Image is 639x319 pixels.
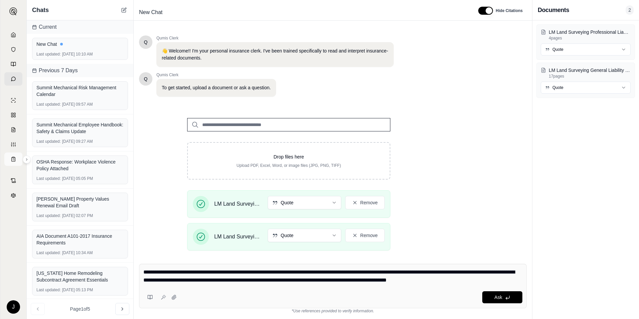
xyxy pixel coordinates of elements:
[538,5,569,15] h3: Documents
[144,76,148,82] span: Hello
[36,270,124,283] div: [US_STATE] Home Remodeling Subcontract Agreement Essentials
[70,306,90,312] span: Page 1 of 5
[36,196,124,209] div: [PERSON_NAME] Property Values Renewal Email Draft
[4,43,22,56] a: Documents Vault
[36,233,124,246] div: AIA Document A101-2017 Insurance Requirements
[32,5,49,15] span: Chats
[23,155,31,164] button: Expand sidebar
[36,287,61,293] span: Last updated:
[162,84,271,91] p: To get started, upload a document or ask a question.
[36,41,124,47] div: New Chat
[4,174,22,187] a: Contract Analysis
[36,213,124,218] div: [DATE] 02:07 PM
[4,189,22,202] a: Legal Search Engine
[36,250,124,255] div: [DATE] 10:34 AM
[36,287,124,293] div: [DATE] 05:13 PM
[36,176,61,181] span: Last updated:
[120,6,128,14] button: New Chat
[36,139,124,144] div: [DATE] 09:27 AM
[345,229,385,242] button: Remove
[36,176,124,181] div: [DATE] 05:05 PM
[4,58,22,71] a: Prompt Library
[36,121,124,135] div: Summit Mechanical Employee Handbook: Safety & Claims Update
[549,29,631,35] p: LM Land Surveying Professional Liability.PDF
[156,35,394,41] span: Qumis Clerk
[136,7,165,18] span: New Chat
[199,153,379,160] p: Drop files here
[156,72,276,78] span: Qumis Clerk
[541,67,631,79] button: LM Land Surveying General Liability & Property.PDF17pages
[162,47,388,62] p: 👋 Welcome!! I'm your personal insurance clerk. I've been trained specifically to read and interpr...
[36,51,124,57] div: [DATE] 10:10 AM
[36,139,61,144] span: Last updated:
[4,28,22,41] a: Home
[36,84,124,98] div: Summit Mechanical Risk Management Calendar
[136,7,470,18] div: Edit Title
[7,5,20,18] button: Expand sidebar
[214,233,262,241] span: LM Land Surveying General Liability & Property.PDF
[27,20,133,34] div: Current
[36,213,61,218] span: Last updated:
[494,295,502,300] span: Ask
[36,102,124,107] div: [DATE] 09:57 AM
[626,5,634,15] span: 2
[345,196,385,209] button: Remove
[214,200,262,208] span: LM Land Surveying Professional Liability.PDF
[496,8,523,13] span: Hide Citations
[199,163,379,168] p: Upload PDF, Excel, Word, or image files (JPG, PNG, TIFF)
[4,152,22,166] a: Coverage Table
[36,158,124,172] div: OSHA Response: Workplace Violence Policy Attached
[4,123,22,136] a: Claim Coverage
[4,72,22,86] a: Chat
[482,291,522,303] button: Ask
[4,138,22,151] a: Custom Report
[4,94,22,107] a: Single Policy
[549,74,631,79] p: 17 pages
[27,64,133,77] div: Previous 7 Days
[139,308,527,314] div: *Use references provided to verify information.
[541,29,631,41] button: LM Land Surveying Professional Liability.PDF4pages
[144,39,148,45] span: Hello
[9,7,17,15] img: Expand sidebar
[7,300,20,314] div: J
[36,51,61,57] span: Last updated:
[36,102,61,107] span: Last updated:
[36,250,61,255] span: Last updated:
[549,67,631,74] p: LM Land Surveying General Liability & Property.PDF
[4,108,22,122] a: Policy Comparisons
[549,35,631,41] p: 4 pages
